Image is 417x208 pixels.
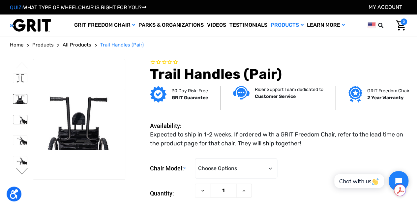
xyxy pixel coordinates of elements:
[10,4,23,11] span: QUIZ:
[100,42,144,48] span: Trail Handles (Pair)
[233,86,250,100] img: Customer service
[13,74,27,83] img: GRIT Trail Handles: pair of steel push handles with bike grips for use with GRIT Freedom Chair ou...
[381,18,391,32] input: Search
[15,62,29,70] button: Go to slide 3 of 3
[33,89,125,150] img: GRIT Trail Handles: pair of steel push handles with bike grips mounted to back of GRIT Freedom Chair
[10,4,146,11] a: QUIZ:WHAT TYPE OF WHEELCHAIR IS RIGHT FOR YOU?
[205,15,228,36] a: Videos
[10,41,407,49] nav: Breadcrumb
[32,42,54,48] span: Products
[150,130,404,148] dd: Expected to ship in 1-2 weeks. If ordered with a GRIT Freedom Chair, refer to the lead time on th...
[63,42,91,48] span: All Products
[10,42,23,48] span: Home
[100,41,144,49] a: Trail Handles (Pair)
[10,18,51,32] img: GRIT All-Terrain Wheelchair and Mobility Equipment
[172,95,208,101] strong: GRIT Guarantee
[269,15,305,36] a: Products
[327,165,414,196] iframe: Tidio Chat
[63,41,91,49] a: All Products
[367,87,409,94] p: GRIT Freedom Chair
[401,18,407,25] span: 0
[150,184,192,203] label: Quantity:
[150,121,192,130] dt: Availability:
[391,18,407,32] a: Cart with 0 items
[172,87,208,94] p: 30 Day Risk-Free
[396,20,405,31] img: Cart
[13,94,27,104] img: GRIT Trail Handles: pair of steel push handles with bike grips mounted to back of GRIT Freedom Chair
[13,156,27,165] img: GRIT Trail Handles: side view of push handles on GRIT Freedom Chair, one at tall height, one at l...
[255,94,296,99] strong: Customer Service
[150,66,407,82] h1: Trail Handles (Pair)
[150,159,192,179] label: Chair Model:
[32,41,54,49] a: Products
[73,15,137,36] a: GRIT Freedom Chair
[150,59,407,66] span: Rated 0.0 out of 5 stars 0 reviews
[13,115,27,124] img: GRIT Trail Handles: side view of GRIT Freedom Chair with pair of steel push handles mounted on ba...
[13,135,27,145] img: GRIT Trail Handles: side view of GRIT Freedom Chair outdoor wheelchair with push handles installe...
[348,86,362,103] img: Grit freedom
[15,168,29,176] button: Go to slide 2 of 3
[369,4,402,10] a: Account
[255,86,323,93] p: Rider Support Team dedicated to
[368,21,375,29] img: us.png
[10,41,23,49] a: Home
[150,86,166,103] img: GRIT Guarantee
[305,15,346,36] a: Learn More
[137,15,205,36] a: Parks & Organizations
[228,15,269,36] a: Testimonials
[367,95,403,101] strong: 2 Year Warranty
